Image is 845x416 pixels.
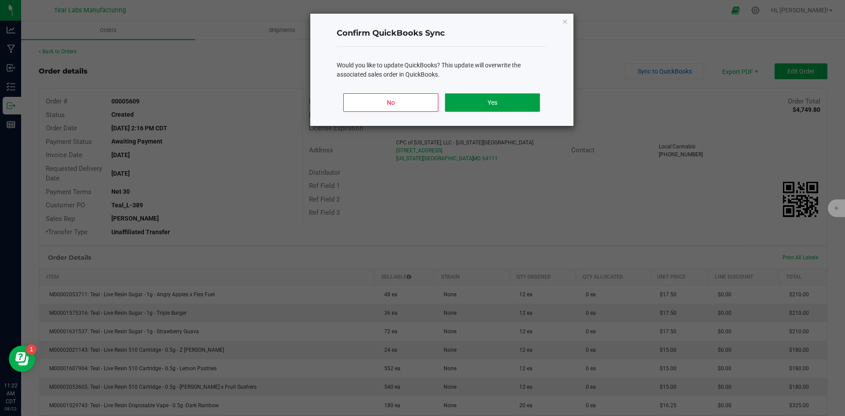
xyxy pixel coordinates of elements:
[337,28,547,39] h4: Confirm QuickBooks Sync
[337,61,547,79] div: Would you like to update QuickBooks? This update will overwrite the associated sales order in Qui...
[562,16,568,26] button: Close
[445,93,540,112] button: Yes
[9,346,35,372] iframe: Resource center
[26,344,37,355] iframe: Resource center unread badge
[343,93,438,112] button: No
